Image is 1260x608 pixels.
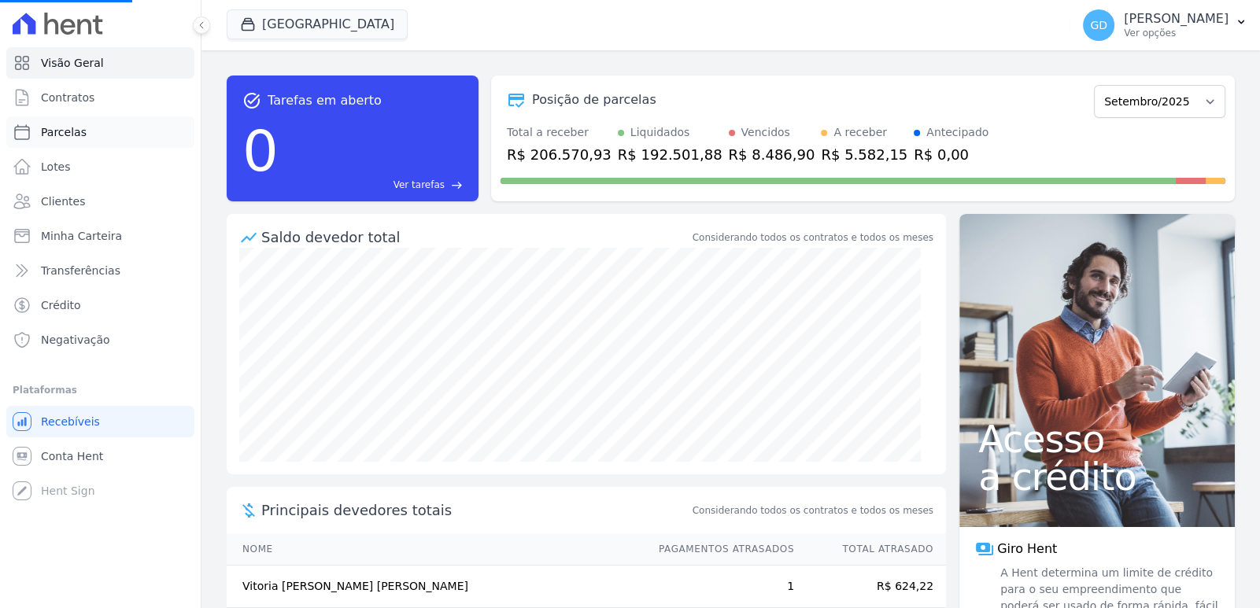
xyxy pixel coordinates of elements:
[1090,20,1107,31] span: GD
[618,144,722,165] div: R$ 192.501,88
[795,566,946,608] td: R$ 624,22
[507,144,612,165] div: R$ 206.570,93
[6,289,194,321] a: Crédito
[978,420,1216,458] span: Acesso
[644,566,795,608] td: 1
[451,179,463,191] span: east
[41,193,85,209] span: Clientes
[227,533,644,566] th: Nome
[261,499,689,521] span: Principais devedores totais
[821,144,907,165] div: R$ 5.582,15
[630,124,690,141] div: Liquidados
[268,91,382,110] span: Tarefas em aberto
[6,324,194,356] a: Negativação
[644,533,795,566] th: Pagamentos Atrasados
[41,414,100,429] span: Recebíveis
[507,124,612,141] div: Total a receber
[227,566,644,608] td: Vitoria [PERSON_NAME] [PERSON_NAME]
[914,144,988,165] div: R$ 0,00
[285,178,463,192] a: Ver tarefas east
[41,297,81,313] span: Crédito
[693,503,933,518] span: Considerando todos os contratos e todos os meses
[1124,27,1229,39] p: Ver opções
[242,91,261,110] span: task_alt
[41,332,110,348] span: Negativação
[242,110,279,192] div: 0
[741,124,790,141] div: Vencidos
[41,159,71,175] span: Lotes
[6,440,194,472] a: Conta Hent
[926,124,988,141] div: Antecipado
[6,186,194,217] a: Clientes
[41,55,104,71] span: Visão Geral
[6,47,194,79] a: Visão Geral
[6,116,194,148] a: Parcelas
[13,381,188,400] div: Plataformas
[41,228,122,244] span: Minha Carteira
[729,144,815,165] div: R$ 8.486,90
[795,533,946,566] th: Total Atrasado
[227,9,408,39] button: [GEOGRAPHIC_DATA]
[532,90,656,109] div: Posição de parcelas
[394,178,445,192] span: Ver tarefas
[41,90,94,105] span: Contratos
[6,255,194,286] a: Transferências
[997,540,1057,558] span: Giro Hent
[6,220,194,252] a: Minha Carteira
[6,82,194,113] a: Contratos
[41,124,87,140] span: Parcelas
[833,124,887,141] div: A receber
[978,458,1216,496] span: a crédito
[6,406,194,437] a: Recebíveis
[261,227,689,248] div: Saldo devedor total
[41,448,103,464] span: Conta Hent
[693,230,933,245] div: Considerando todos os contratos e todos os meses
[6,151,194,182] a: Lotes
[1124,11,1229,27] p: [PERSON_NAME]
[1070,3,1260,47] button: GD [PERSON_NAME] Ver opções
[41,263,120,278] span: Transferências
